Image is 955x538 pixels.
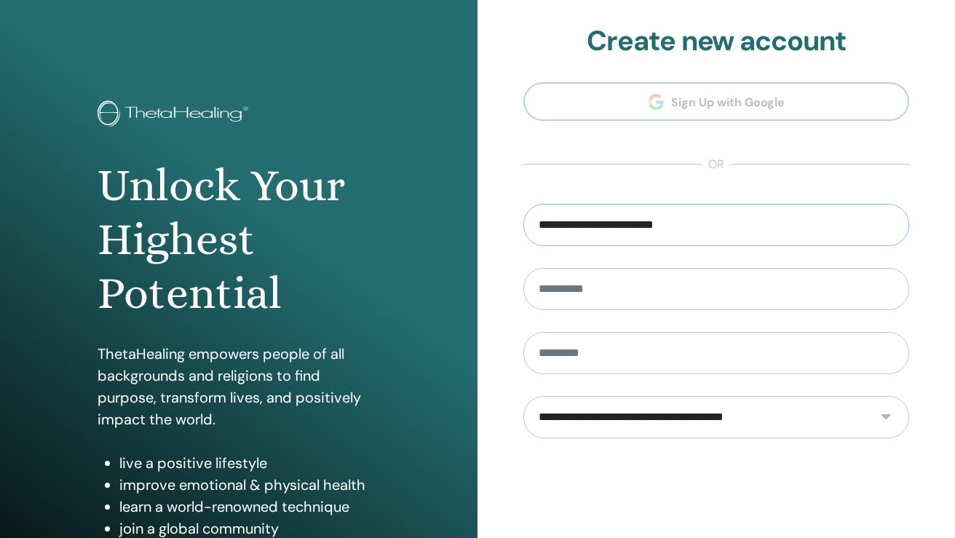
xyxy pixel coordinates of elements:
li: improve emotional & physical health [119,474,379,496]
li: live a positive lifestyle [119,452,379,474]
iframe: reCAPTCHA [606,460,827,517]
h2: Create new account [523,25,909,58]
li: learn a world-renowned technique [119,496,379,518]
p: ThetaHealing empowers people of all backgrounds and religions to find purpose, transform lives, a... [98,343,379,430]
span: or [701,156,732,173]
h1: Unlock Your Highest Potential [98,159,379,321]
